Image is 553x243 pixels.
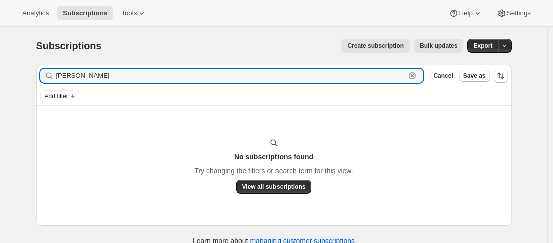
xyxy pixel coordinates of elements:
[507,9,531,17] span: Settings
[491,6,537,20] button: Settings
[420,42,457,50] span: Bulk updates
[459,70,490,82] button: Save as
[407,71,417,81] button: Clear
[433,72,453,80] span: Cancel
[473,42,492,50] span: Export
[414,39,463,53] button: Bulk updates
[467,39,498,53] button: Export
[16,6,55,20] button: Analytics
[121,9,137,17] span: Tools
[40,90,80,102] button: Add filter
[443,6,488,20] button: Help
[57,6,113,20] button: Subscriptions
[459,9,472,17] span: Help
[56,69,406,83] input: Filter subscribers
[194,166,353,176] p: Try changing the filters or search term for this view.
[115,6,153,20] button: Tools
[22,9,49,17] span: Analytics
[347,42,404,50] span: Create subscription
[45,92,68,100] span: Add filter
[236,180,312,194] button: View all subscriptions
[494,69,508,83] button: Sort the results
[341,39,410,53] button: Create subscription
[234,152,313,162] h3: No subscriptions found
[429,70,457,82] button: Cancel
[36,40,102,51] span: Subscriptions
[463,72,486,80] span: Save as
[63,9,107,17] span: Subscriptions
[242,183,306,191] span: View all subscriptions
